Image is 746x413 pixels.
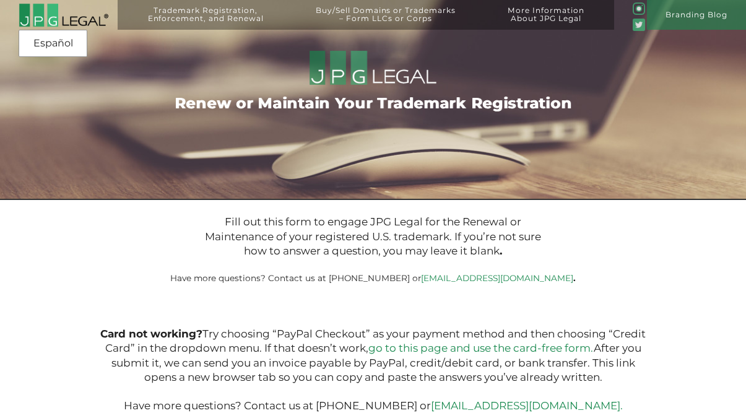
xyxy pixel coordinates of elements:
a: Español [22,32,84,54]
b: Card not working? [100,328,202,340]
b: . [573,273,576,283]
small: Have more questions? Contact us at [PHONE_NUMBER] or [170,273,576,283]
img: 2016-logo-black-letters-3-r.png [19,3,108,27]
img: Twitter_Social_Icon_Rounded_Square_Color-mid-green3-90.png [633,19,645,31]
a: [EMAIL_ADDRESS][DOMAIN_NAME] [421,273,573,283]
p: Fill out this form to engage JPG Legal for the Renewal or Maintenance of your registered U.S. tra... [194,215,552,258]
a: go to this page and use the card-free form. [368,342,594,354]
a: More InformationAbout JPG Legal [485,6,607,36]
b: . [500,245,502,257]
a: Buy/Sell Domains or Trademarks– Form LLCs or Corps [293,6,478,36]
a: [EMAIL_ADDRESS][DOMAIN_NAME]. [431,399,623,412]
a: Trademark Registration,Enforcement, and Renewal [125,6,285,36]
img: glyph-logo_May2016-green3-90.png [633,2,645,15]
